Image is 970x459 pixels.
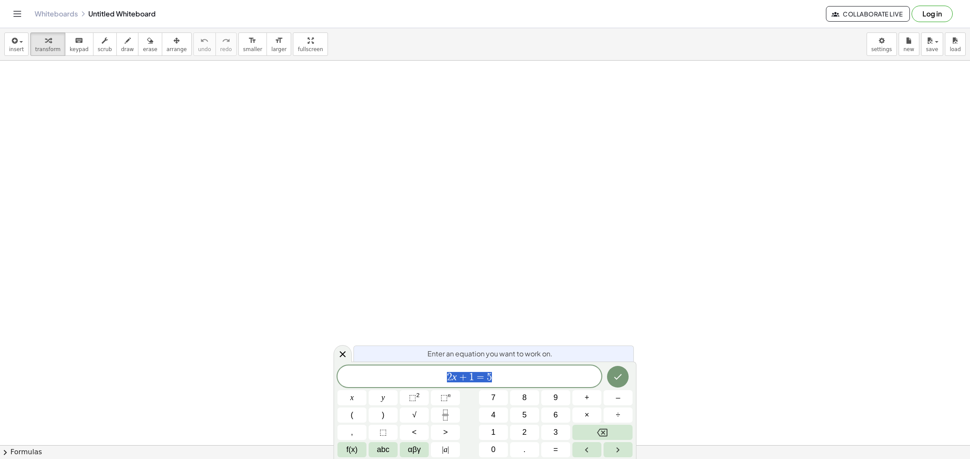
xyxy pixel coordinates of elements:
[553,427,558,438] span: 3
[585,392,589,404] span: +
[337,390,366,405] button: x
[572,390,601,405] button: Plus
[167,46,187,52] span: arrange
[442,444,449,456] span: a
[833,10,903,18] span: Collaborate Live
[271,46,286,52] span: larger
[267,32,291,56] button: format_sizelarger
[431,390,460,405] button: Superscript
[871,46,892,52] span: settings
[377,444,389,456] span: abc
[440,393,448,402] span: ⬚
[469,372,474,382] span: 1
[447,372,452,382] span: 2
[541,442,570,457] button: Equals
[382,409,385,421] span: )
[522,427,527,438] span: 2
[604,407,633,423] button: Divide
[70,46,89,52] span: keypad
[572,407,601,423] button: Times
[409,393,416,402] span: ⬚
[522,409,527,421] span: 5
[510,407,539,423] button: 5
[369,442,398,457] button: Alphabet
[926,46,938,52] span: save
[9,46,24,52] span: insert
[400,425,429,440] button: Less than
[337,425,366,440] button: ,
[585,409,589,421] span: ×
[347,444,358,456] span: f(x)
[604,442,633,457] button: Right arrow
[541,390,570,405] button: 9
[412,427,417,438] span: <
[30,32,65,56] button: transform
[121,46,134,52] span: draw
[98,46,112,52] span: scrub
[510,390,539,405] button: 8
[400,442,429,457] button: Greek alphabet
[351,427,353,438] span: ,
[524,444,526,456] span: .
[138,32,162,56] button: erase
[369,407,398,423] button: )
[351,409,353,421] span: (
[275,36,283,46] i: format_size
[431,407,460,423] button: Fraction
[616,409,620,421] span: ÷
[408,444,421,456] span: αβγ
[382,392,385,404] span: y
[248,36,257,46] i: format_size
[553,444,558,456] span: =
[487,372,492,382] span: 5
[510,442,539,457] button: .
[200,36,209,46] i: undo
[553,392,558,404] span: 9
[350,392,354,404] span: x
[431,442,460,457] button: Absolute value
[945,32,966,56] button: load
[899,32,919,56] button: new
[447,445,449,454] span: |
[442,445,444,454] span: |
[826,6,910,22] button: Collaborate Live
[431,425,460,440] button: Greater than
[912,6,953,22] button: Log in
[198,46,211,52] span: undo
[572,425,633,440] button: Backspace
[193,32,216,56] button: undoundo
[448,392,451,398] sup: n
[479,442,508,457] button: 0
[616,392,620,404] span: –
[143,46,157,52] span: erase
[950,46,961,52] span: load
[298,46,323,52] span: fullscreen
[238,32,267,56] button: format_sizesmaller
[369,425,398,440] button: Placeholder
[867,32,897,56] button: settings
[921,32,943,56] button: save
[479,407,508,423] button: 4
[215,32,237,56] button: redoredo
[379,427,387,438] span: ⬚
[541,407,570,423] button: 6
[400,390,429,405] button: Squared
[337,442,366,457] button: Functions
[491,392,495,404] span: 7
[35,46,61,52] span: transform
[553,409,558,421] span: 6
[369,390,398,405] button: y
[541,425,570,440] button: 3
[457,372,469,382] span: +
[293,32,328,56] button: fullscreen
[479,390,508,405] button: 7
[400,407,429,423] button: Square root
[4,32,29,56] button: insert
[93,32,117,56] button: scrub
[427,349,552,359] span: Enter an equation you want to work on.
[35,10,78,18] a: Whiteboards
[243,46,262,52] span: smaller
[491,427,495,438] span: 1
[479,425,508,440] button: 1
[510,425,539,440] button: 2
